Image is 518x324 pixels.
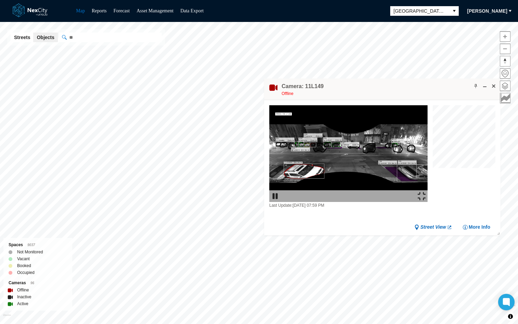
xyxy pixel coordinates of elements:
[76,8,85,13] a: Map
[269,202,428,209] div: Last Update: [DATE] 07:59 PM
[282,91,293,96] span: Offline
[418,192,426,201] img: expand
[17,300,28,307] label: Active
[463,224,490,231] button: More Info
[500,56,510,67] button: Reset bearing to north
[113,8,129,13] a: Forecast
[282,83,324,97] div: Double-click to make header text selectable
[500,81,510,91] button: Layers management
[17,287,29,293] label: Offline
[33,33,58,42] button: Objects
[180,8,203,13] a: Data Export
[420,224,446,231] span: Street View
[27,243,35,247] span: 9037
[269,105,428,202] img: video
[92,8,107,13] a: Reports
[17,293,31,300] label: Inactive
[433,105,499,172] canvas: Map
[3,314,11,322] a: Mapbox homepage
[500,44,510,54] button: Zoom out
[137,8,174,13] a: Asset Management
[469,224,490,231] span: More Info
[14,34,30,41] span: Streets
[37,34,54,41] span: Objects
[500,93,510,104] button: Key metrics
[500,68,510,79] button: Home
[467,8,507,14] span: [PERSON_NAME]
[282,83,324,90] h4: Double-click to make header text selectable
[450,6,459,16] button: select
[17,269,35,276] label: Occupied
[17,255,29,262] label: Vacant
[394,8,446,14] span: [GEOGRAPHIC_DATA][PERSON_NAME]
[17,262,31,269] label: Booked
[17,249,43,255] label: Not Monitored
[500,31,510,42] button: Zoom in
[500,44,510,54] span: Zoom out
[414,224,452,231] a: Street View
[508,313,513,320] span: Toggle attribution
[11,33,34,42] button: Streets
[271,192,279,201] img: play
[9,279,67,287] div: Cameras
[463,5,512,16] button: [PERSON_NAME]
[30,281,34,285] span: 96
[9,241,67,249] div: Spaces
[506,312,515,321] button: Toggle attribution
[500,32,510,41] span: Zoom in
